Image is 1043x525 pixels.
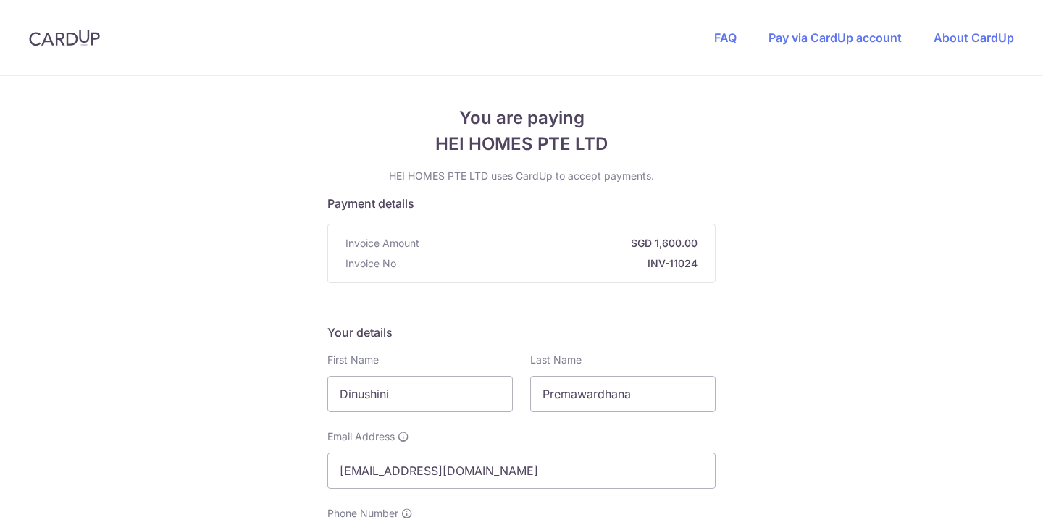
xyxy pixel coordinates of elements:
span: Invoice Amount [345,236,419,251]
span: Invoice No [345,256,396,271]
a: FAQ [714,30,737,45]
input: First name [327,376,513,412]
strong: SGD 1,600.00 [425,236,698,251]
a: About CardUp [934,30,1014,45]
span: Phone Number [327,506,398,521]
a: Pay via CardUp account [768,30,902,45]
label: First Name [327,353,379,367]
img: CardUp [29,29,100,46]
span: You are paying [327,105,716,131]
input: Last name [530,376,716,412]
h5: Your details [327,324,716,341]
strong: INV-11024 [402,256,698,271]
p: HEI HOMES PTE LTD uses CardUp to accept payments. [327,169,716,183]
h5: Payment details [327,195,716,212]
input: Email address [327,453,716,489]
span: HEI HOMES PTE LTD [327,131,716,157]
span: Email Address [327,429,395,444]
label: Last Name [530,353,582,367]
